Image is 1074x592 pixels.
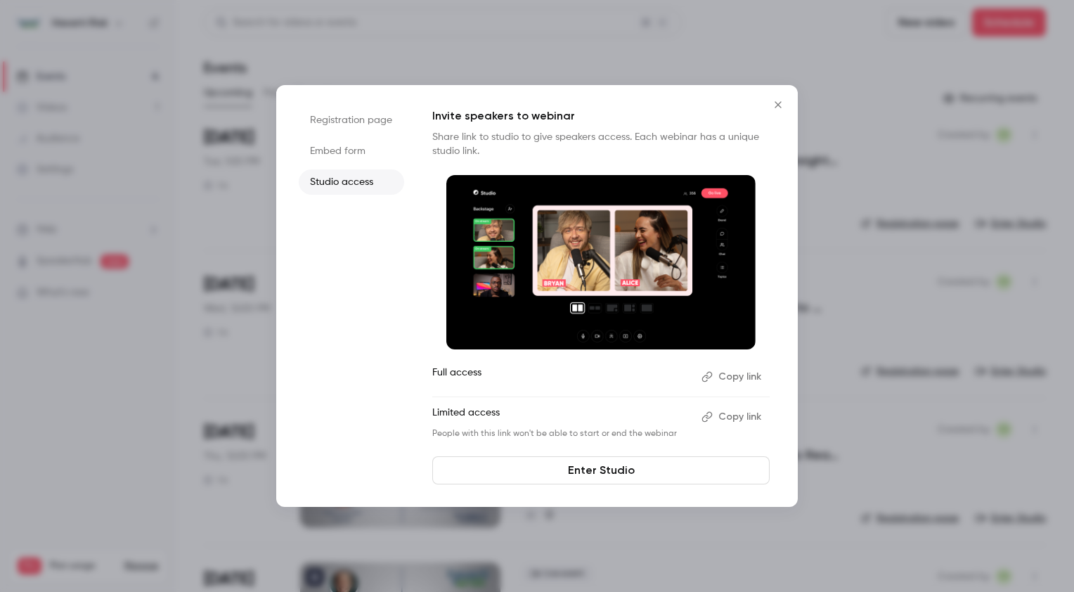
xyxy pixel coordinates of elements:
[764,91,792,119] button: Close
[432,108,770,124] p: Invite speakers to webinar
[432,406,690,428] p: Limited access
[299,139,404,164] li: Embed form
[696,406,770,428] button: Copy link
[432,428,690,439] p: People with this link won't be able to start or end the webinar
[432,456,770,484] a: Enter Studio
[696,366,770,388] button: Copy link
[446,175,756,349] img: Invite speakers to webinar
[432,366,690,388] p: Full access
[432,130,770,158] p: Share link to studio to give speakers access. Each webinar has a unique studio link.
[299,108,404,133] li: Registration page
[299,169,404,195] li: Studio access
